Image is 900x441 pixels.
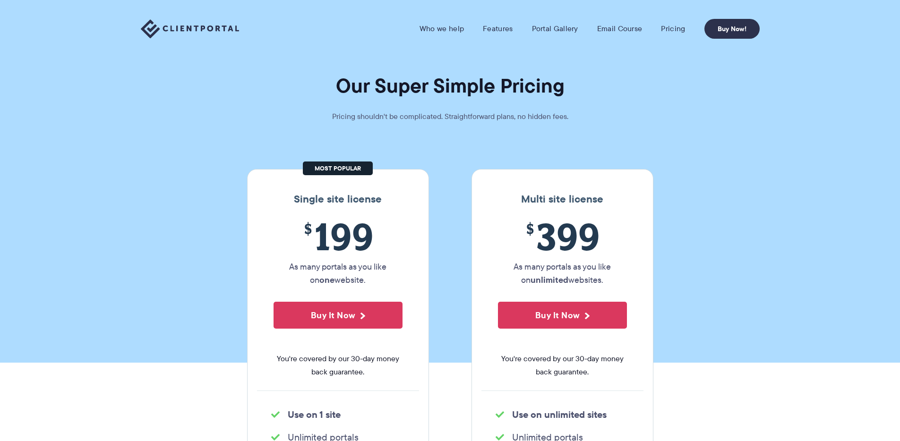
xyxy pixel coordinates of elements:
strong: unlimited [531,273,568,286]
a: Features [483,24,513,34]
strong: Use on 1 site [288,407,341,422]
a: Portal Gallery [532,24,578,34]
p: As many portals as you like on websites. [498,260,627,287]
span: 199 [274,215,403,258]
h3: Multi site license [481,193,643,205]
p: As many portals as you like on website. [274,260,403,287]
span: 399 [498,215,627,258]
button: Buy It Now [274,302,403,329]
span: You're covered by our 30-day money back guarantee. [498,352,627,379]
h3: Single site license [257,193,419,205]
p: Pricing shouldn't be complicated. Straightforward plans, no hidden fees. [309,110,592,123]
strong: Use on unlimited sites [512,407,607,422]
strong: one [319,273,334,286]
a: Email Course [597,24,643,34]
a: Buy Now! [704,19,760,39]
a: Who we help [420,24,464,34]
button: Buy It Now [498,302,627,329]
span: You're covered by our 30-day money back guarantee. [274,352,403,379]
a: Pricing [661,24,685,34]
